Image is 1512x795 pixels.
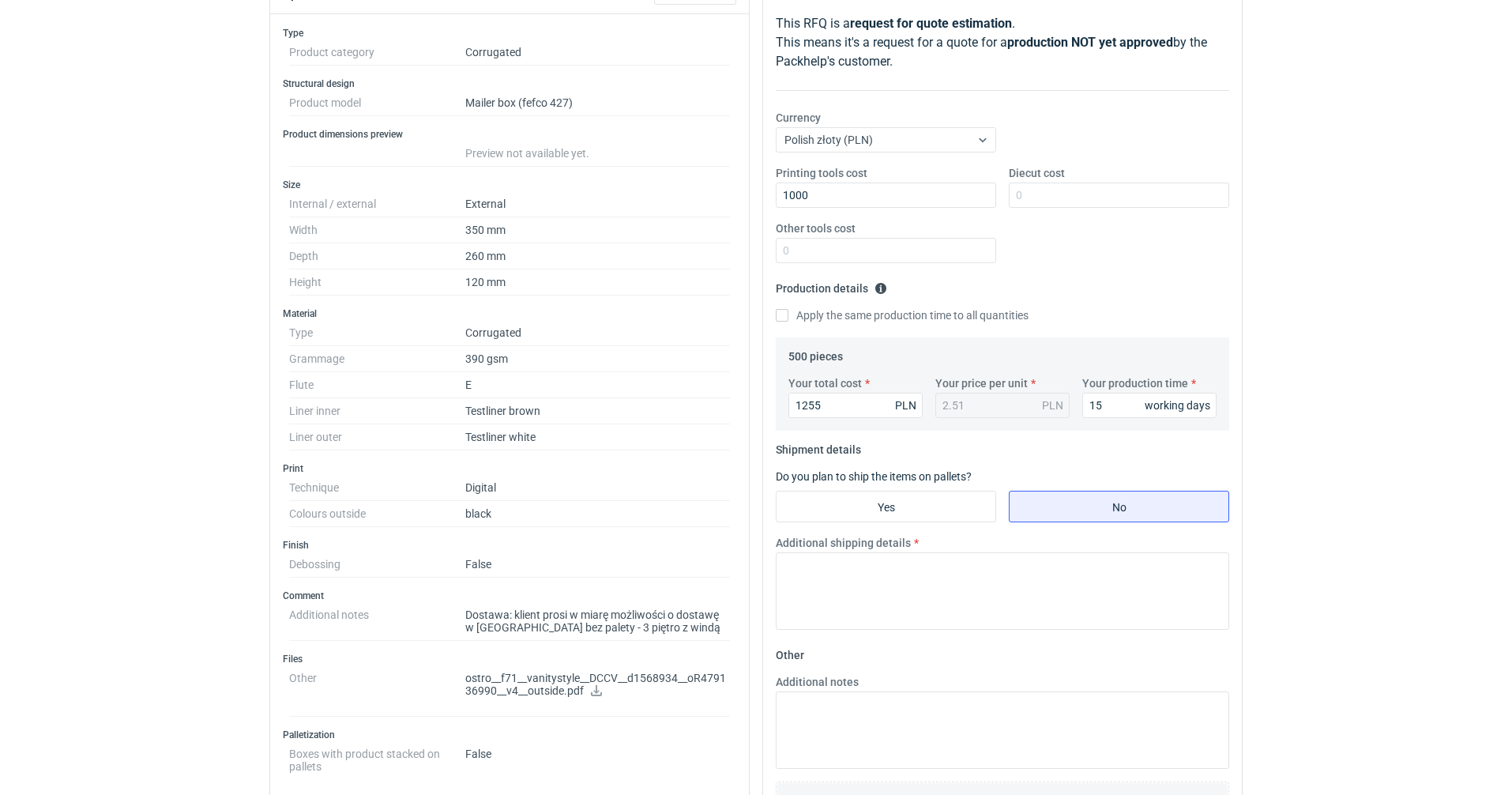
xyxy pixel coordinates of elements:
[776,437,861,456] legend: Shipment details
[283,729,736,741] h3: Palletization
[895,397,916,413] div: PLN
[935,375,1028,391] label: Your price per unit
[784,134,873,146] span: Polish złoty (PLN)
[289,40,465,66] dt: Product category
[776,535,911,551] label: Additional shipping details
[850,16,1012,31] strong: request for quote estimation
[465,501,730,527] dd: black
[788,344,843,363] legend: 500 pieces
[776,220,856,236] label: Other tools cost
[776,491,996,522] label: Yes
[289,269,465,296] dt: Height
[465,90,730,116] dd: Mailer box (fefco 427)
[465,398,730,424] dd: Testliner brown
[776,470,972,483] label: Do you plan to ship the items on pallets?
[465,672,730,699] p: ostro__f71__vanitystyle__DCCV__d1568934__oR479136990__v4__outside.pdf
[788,375,862,391] label: Your total cost
[289,602,465,641] dt: Additional notes
[289,372,465,398] dt: Flute
[776,276,887,295] legend: Production details
[1007,35,1173,50] strong: production NOT yet approved
[283,77,736,90] h3: Structural design
[283,128,736,141] h3: Product dimensions preview
[289,320,465,346] dt: Type
[283,539,736,552] h3: Finish
[776,642,804,661] legend: Other
[1009,165,1065,181] label: Diecut cost
[465,243,730,269] dd: 260 mm
[289,741,465,773] dt: Boxes with product stacked on pallets
[465,602,730,641] dd: Dostawa: klient prosi w miarę możliwości o dostawę w [GEOGRAPHIC_DATA] bez palety - 3 piętro z windą
[283,462,736,475] h3: Print
[465,475,730,501] dd: Digital
[1009,183,1229,208] input: 0
[465,217,730,243] dd: 350 mm
[465,424,730,450] dd: Testliner white
[289,552,465,578] dt: Debossing
[788,393,923,418] input: 0
[776,307,1029,323] label: Apply the same production time to all quantities
[776,14,1229,71] p: This RFQ is a . This means it's a request for a quote for a by the Packhelp's customer.
[465,191,730,217] dd: External
[776,183,996,208] input: 0
[289,191,465,217] dt: Internal / external
[465,552,730,578] dd: False
[465,269,730,296] dd: 120 mm
[1145,397,1210,413] div: working days
[283,653,736,665] h3: Files
[1042,397,1063,413] div: PLN
[465,147,589,160] span: Preview not available yet.
[1082,393,1217,418] input: 0
[283,179,736,191] h3: Size
[1082,375,1188,391] label: Your production time
[289,424,465,450] dt: Liner outer
[1009,491,1229,522] label: No
[289,243,465,269] dt: Depth
[289,475,465,501] dt: Technique
[776,238,996,263] input: 0
[283,307,736,320] h3: Material
[283,590,736,602] h3: Comment
[465,741,730,773] dd: False
[465,372,730,398] dd: E
[289,346,465,372] dt: Grammage
[465,40,730,66] dd: Corrugated
[289,217,465,243] dt: Width
[289,501,465,527] dt: Colours outside
[776,165,867,181] label: Printing tools cost
[776,110,821,126] label: Currency
[289,665,465,717] dt: Other
[289,398,465,424] dt: Liner inner
[289,90,465,116] dt: Product model
[465,320,730,346] dd: Corrugated
[465,346,730,372] dd: 390 gsm
[283,27,736,40] h3: Type
[776,674,859,690] label: Additional notes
